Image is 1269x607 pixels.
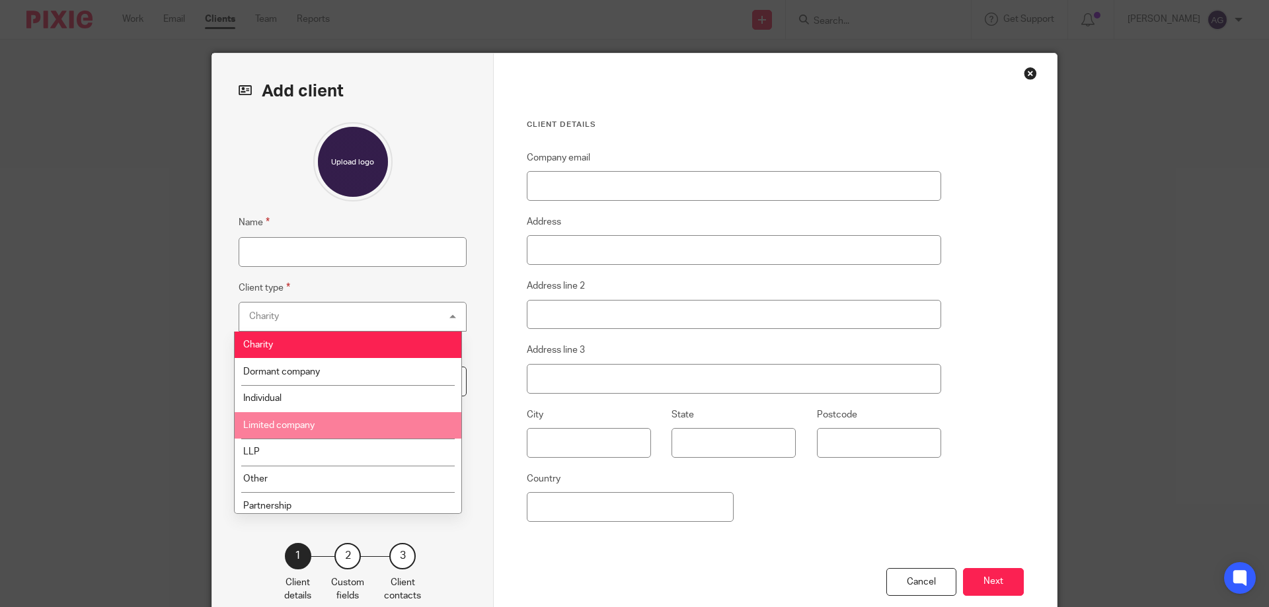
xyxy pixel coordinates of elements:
[243,501,291,511] span: Partnership
[817,408,857,421] label: Postcode
[1024,67,1037,80] div: Close this dialog window
[527,408,543,421] label: City
[284,576,311,603] p: Client details
[243,447,260,456] span: LLP
[334,543,361,569] div: 2
[527,215,561,229] label: Address
[243,421,315,430] span: Limited company
[963,568,1024,596] button: Next
[527,151,590,164] label: Company email
[331,576,364,603] p: Custom fields
[243,474,268,483] span: Other
[527,279,585,293] label: Address line 2
[527,472,560,485] label: Country
[285,543,311,569] div: 1
[239,80,467,102] h2: Add client
[239,280,290,295] label: Client type
[672,408,694,421] label: State
[249,312,279,321] div: Charity
[243,367,320,376] span: Dormant company
[886,568,956,596] div: Cancel
[239,215,270,230] label: Name
[527,343,585,357] label: Address line 3
[243,394,282,403] span: Individual
[384,576,421,603] p: Client contacts
[243,340,273,349] span: Charity
[527,120,941,130] h3: Client details
[389,543,416,569] div: 3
